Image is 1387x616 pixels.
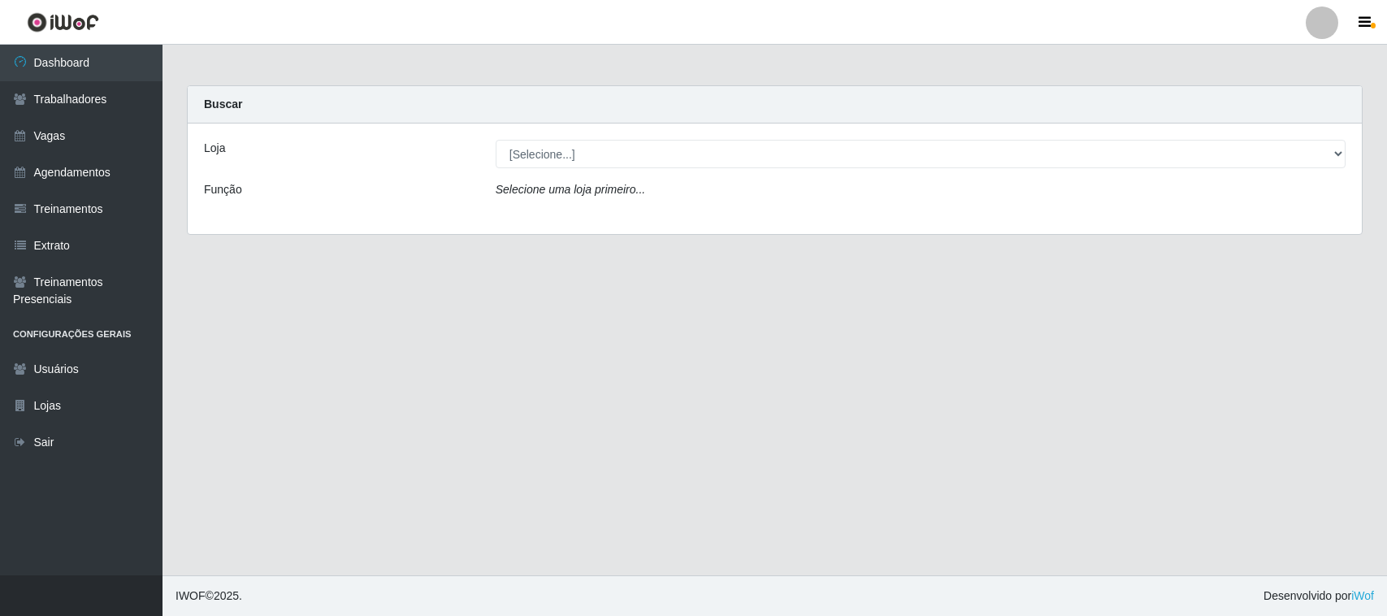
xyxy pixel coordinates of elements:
[204,181,242,198] label: Função
[176,588,242,605] span: © 2025 .
[27,12,99,33] img: CoreUI Logo
[1351,589,1374,602] a: iWof
[204,140,225,157] label: Loja
[1263,588,1374,605] span: Desenvolvido por
[496,183,645,196] i: Selecione uma loja primeiro...
[176,589,206,602] span: IWOF
[204,98,242,111] strong: Buscar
